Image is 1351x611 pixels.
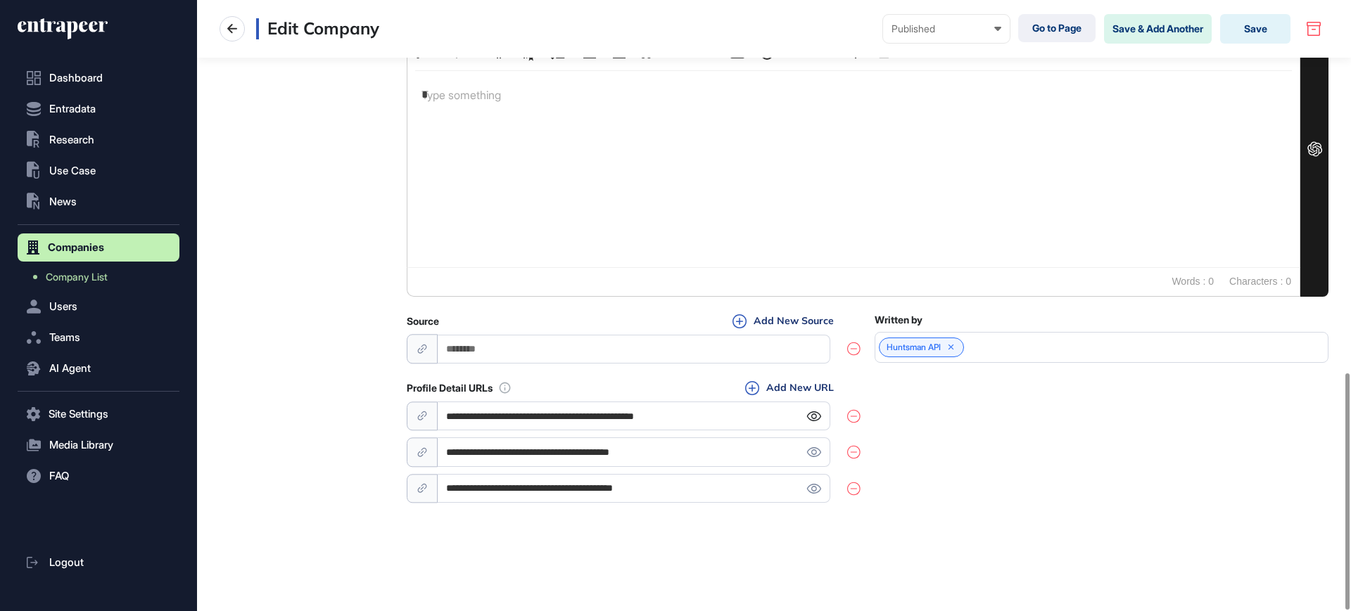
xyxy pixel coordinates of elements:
button: Save [1220,14,1290,44]
button: Entradata [18,95,179,123]
span: Dashboard [49,72,103,84]
span: Words : 0 [1165,268,1221,296]
span: AI Agent [49,363,91,374]
button: Teams [18,323,179,352]
span: Site Settings [49,409,108,420]
span: News [49,196,77,207]
span: Company List [46,271,108,283]
button: Save & Add Another [1104,14,1212,44]
a: Huntsman API [887,342,941,352]
a: Logout [18,548,179,577]
button: Users [18,292,179,321]
span: Teams [49,332,80,343]
button: Add New Source [728,314,838,329]
button: Add New URL [741,380,838,396]
span: Entradata [49,103,96,115]
button: FAQ [18,462,179,490]
a: Dashboard [18,64,179,92]
button: Companies [18,233,179,262]
div: Published [892,23,1001,34]
span: Media Library [49,439,113,451]
span: Use Case [49,165,96,176]
span: Companies [48,242,104,253]
label: Profile Detail URLs [407,382,493,394]
button: News [18,188,179,216]
a: Go to Page [1018,14,1096,42]
label: Source [407,316,439,327]
span: Research [49,134,94,146]
span: Logout [49,557,84,568]
span: Users [49,301,77,312]
span: Characters : 0 [1222,268,1298,296]
button: Site Settings [18,400,179,428]
button: AI Agent [18,354,179,382]
button: Use Case [18,157,179,185]
button: Research [18,126,179,154]
span: FAQ [49,470,69,482]
h3: Edit Company [256,18,379,39]
a: Company List [25,264,179,290]
button: Media Library [18,431,179,459]
label: Written by [875,314,922,326]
